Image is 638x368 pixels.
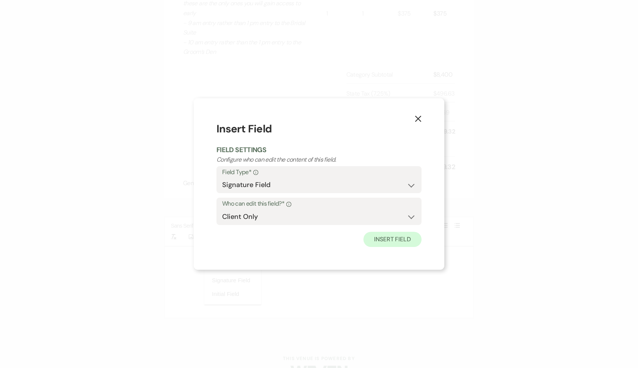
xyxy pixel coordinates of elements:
h2: Field Settings [216,145,422,155]
label: Field Type* [222,167,416,178]
label: Who can edit this field?* [222,198,416,209]
h1: Insert Field [216,121,422,137]
button: Insert Field [363,232,422,247]
p: Configure who can edit the content of this field. [216,155,381,165]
